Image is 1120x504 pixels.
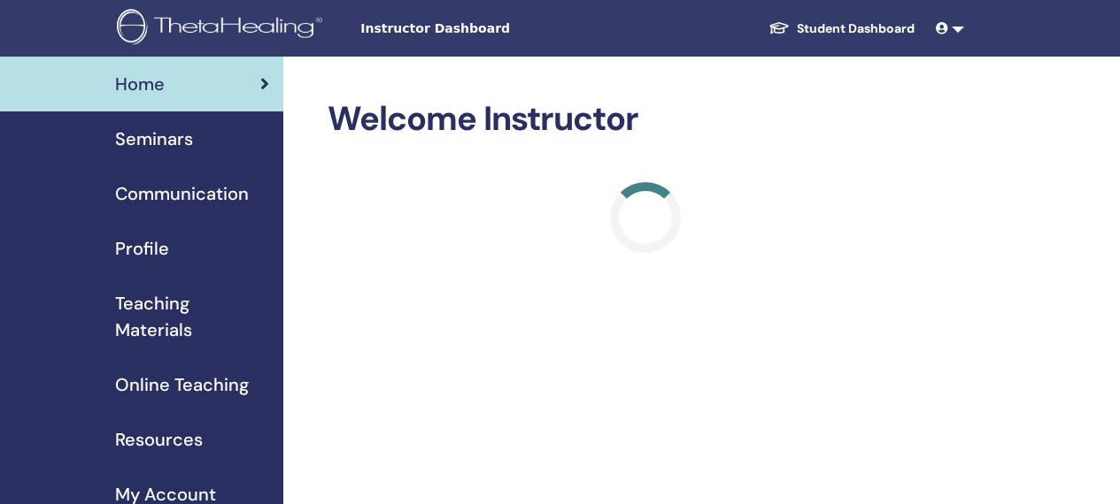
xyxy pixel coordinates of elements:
[117,9,328,49] img: logo.png
[115,290,269,343] span: Teaching Materials
[115,426,203,453] span: Resources
[115,180,249,207] span: Communication
[115,126,193,152] span: Seminars
[769,20,790,35] img: graduation-cap-white.svg
[115,371,249,398] span: Online Teaching
[328,99,964,140] h2: Welcome Instructor
[754,12,929,45] a: Student Dashboard
[115,235,169,262] span: Profile
[115,71,165,97] span: Home
[360,19,626,38] span: Instructor Dashboard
